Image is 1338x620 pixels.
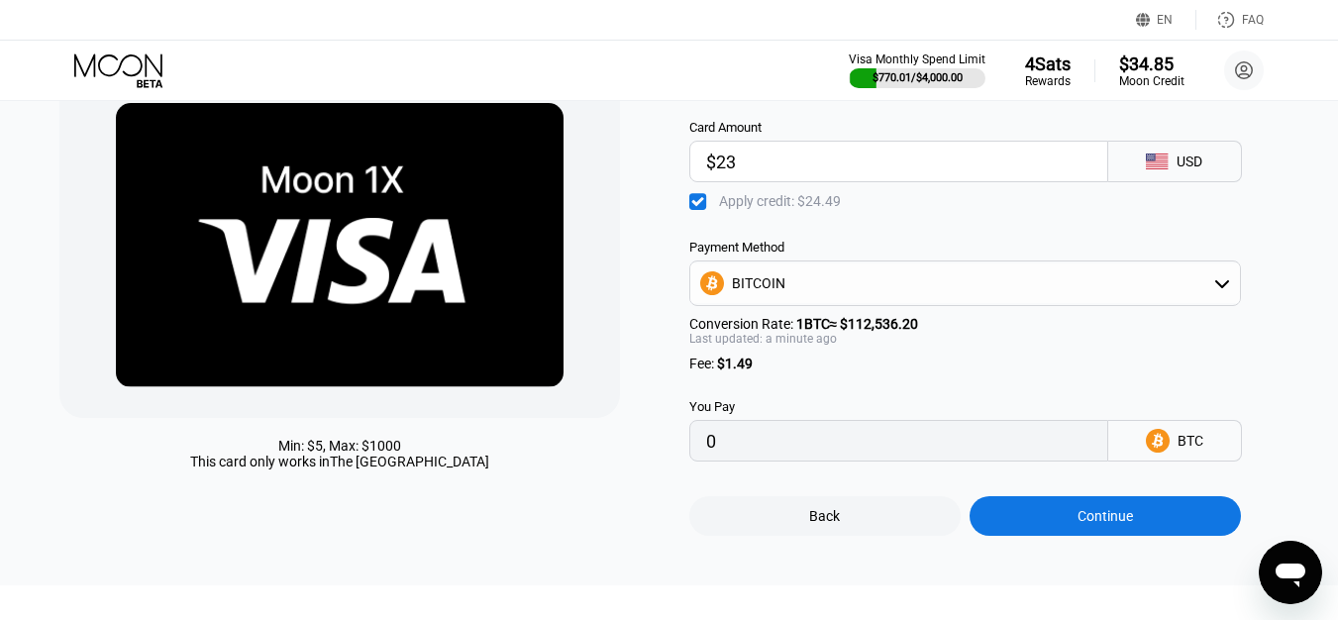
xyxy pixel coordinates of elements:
div: USD [1177,154,1202,169]
div: Payment Method [689,240,1241,255]
div: Card Amount [689,120,1108,135]
div: This card only works in The [GEOGRAPHIC_DATA] [190,454,489,469]
div: Visa Monthly Spend Limit [849,52,985,66]
div: FAQ [1196,10,1264,30]
div: Back [689,496,961,536]
iframe: Button to launch messaging window, conversation in progress [1259,541,1322,604]
div: EN [1136,10,1196,30]
div: BITCOIN [732,275,785,291]
div:  [689,192,709,212]
div: Last updated: a minute ago [689,332,1241,346]
div: Moon Credit [1119,74,1184,88]
div: Min: $ 5 , Max: $ 1000 [278,438,401,454]
div: Apply credit: $24.49 [719,193,841,209]
div: Back [809,508,840,524]
div: BTC [1178,433,1203,449]
div: $34.85 [1119,53,1184,74]
div: You Pay [689,399,1108,414]
div: Visa Monthly Spend Limit$770.01/$4,000.00 [849,52,985,88]
div: $770.01 / $4,000.00 [873,71,963,84]
div: Continue [1078,508,1133,524]
div: Conversion Rate: [689,316,1241,332]
div: 4 Sats [1025,53,1071,74]
div: FAQ [1242,13,1264,27]
div: 4SatsRewards [1025,53,1071,88]
div: $34.85Moon Credit [1119,53,1184,88]
div: Fee : [689,356,1241,371]
input: $0.00 [706,142,1091,181]
span: 1 BTC ≈ $112,536.20 [796,316,919,332]
span: $1.49 [717,356,753,371]
div: BITCOIN [690,263,1240,303]
div: EN [1157,13,1173,27]
div: Rewards [1025,74,1071,88]
div: Continue [970,496,1241,536]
